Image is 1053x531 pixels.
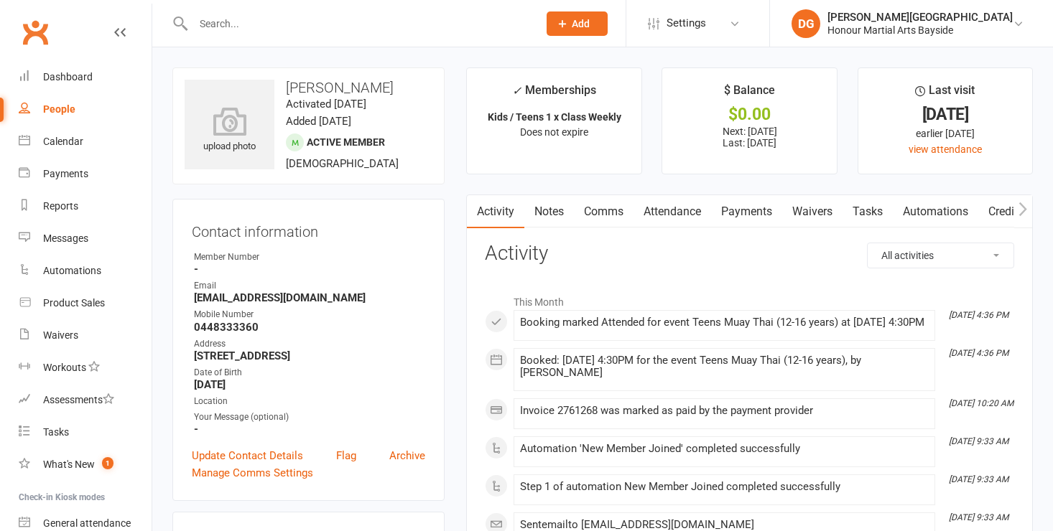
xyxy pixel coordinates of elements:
[43,103,75,115] div: People
[520,126,588,138] span: Does not expire
[843,195,893,228] a: Tasks
[574,195,634,228] a: Comms
[336,447,356,464] a: Flag
[192,464,313,481] a: Manage Comms Settings
[19,126,152,158] a: Calendar
[19,416,152,448] a: Tasks
[286,98,366,111] time: Activated [DATE]
[286,157,399,170] span: [DEMOGRAPHIC_DATA]
[19,384,152,416] a: Assessments
[572,18,590,29] span: Add
[949,512,1008,522] i: [DATE] 9:33 AM
[949,310,1008,320] i: [DATE] 4:36 PM
[827,24,1013,37] div: Honour Martial Arts Bayside
[827,11,1013,24] div: [PERSON_NAME][GEOGRAPHIC_DATA]
[43,394,114,405] div: Assessments
[43,71,93,83] div: Dashboard
[520,354,929,379] div: Booked: [DATE] 4:30PM for the event Teens Muay Thai (12-16 years), by [PERSON_NAME]
[194,250,425,264] div: Member Number
[634,195,711,228] a: Attendance
[19,319,152,352] a: Waivers
[524,195,574,228] a: Notes
[192,447,303,464] a: Update Contact Details
[512,81,596,108] div: Memberships
[194,378,425,391] strong: [DATE]
[893,195,978,228] a: Automations
[17,14,53,50] a: Clubworx
[667,7,706,39] span: Settings
[19,448,152,481] a: What's New1
[43,426,69,438] div: Tasks
[547,11,608,36] button: Add
[102,457,113,469] span: 1
[194,263,425,276] strong: -
[19,352,152,384] a: Workouts
[194,395,425,408] div: Location
[286,115,351,128] time: Added [DATE]
[43,168,88,179] div: Payments
[194,349,425,362] strong: [STREET_ADDRESS]
[915,81,975,107] div: Last visit
[43,362,86,373] div: Workouts
[792,9,820,38] div: DG
[485,287,1014,310] li: This Month
[782,195,843,228] a: Waivers
[43,200,78,212] div: Reports
[19,190,152,222] a: Reports
[43,265,101,276] div: Automations
[949,398,1013,408] i: [DATE] 10:20 AM
[520,481,929,493] div: Step 1 of automation New Member Joined completed successfully
[949,474,1008,484] i: [DATE] 9:33 AM
[675,126,823,149] p: Next: [DATE] Last: [DATE]
[194,366,425,380] div: Date of Birth
[19,222,152,255] a: Messages
[43,232,88,244] div: Messages
[949,436,1008,446] i: [DATE] 9:33 AM
[194,337,425,351] div: Address
[19,158,152,190] a: Payments
[711,195,782,228] a: Payments
[192,218,425,240] h3: Contact information
[512,84,521,98] i: ✓
[488,111,621,123] strong: Kids / Teens 1 x Class Weekly
[194,279,425,293] div: Email
[43,459,95,470] div: What's New
[724,81,775,107] div: $ Balance
[909,144,982,155] a: view attendance
[520,518,754,531] span: Sent email to [EMAIL_ADDRESS][DOMAIN_NAME]
[675,107,823,122] div: $0.00
[19,93,152,126] a: People
[19,61,152,93] a: Dashboard
[389,447,425,464] a: Archive
[185,80,432,95] h3: [PERSON_NAME]
[194,308,425,321] div: Mobile Number
[43,329,78,341] div: Waivers
[520,405,929,417] div: Invoice 2761268 was marked as paid by the payment provider
[520,443,929,455] div: Automation 'New Member Joined' completed successfully
[19,287,152,319] a: Product Sales
[19,255,152,287] a: Automations
[194,321,425,334] strong: 0448333360
[194,410,425,424] div: Your Message (optional)
[485,243,1014,265] h3: Activity
[307,136,385,148] span: Active member
[194,291,425,304] strong: [EMAIL_ADDRESS][DOMAIN_NAME]
[871,126,1019,141] div: earlier [DATE]
[43,297,105,309] div: Product Sales
[43,136,83,147] div: Calendar
[520,316,929,329] div: Booking marked Attended for event Teens Muay Thai (12-16 years) at [DATE] 4:30PM
[194,423,425,436] strong: -
[189,14,528,34] input: Search...
[871,107,1019,122] div: [DATE]
[949,348,1008,358] i: [DATE] 4:36 PM
[43,517,131,529] div: General attendance
[185,107,274,154] div: upload photo
[467,195,524,228] a: Activity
